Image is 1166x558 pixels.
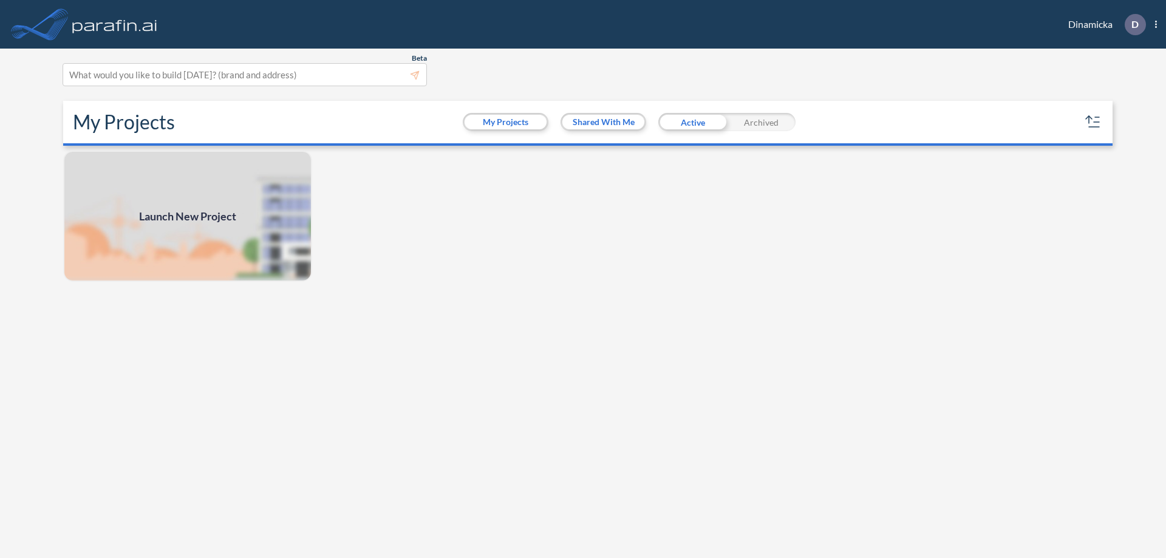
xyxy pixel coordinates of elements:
[562,115,644,129] button: Shared With Me
[70,12,160,36] img: logo
[63,151,312,282] img: add
[1083,112,1103,132] button: sort
[1131,19,1139,30] p: D
[658,113,727,131] div: Active
[73,111,175,134] h2: My Projects
[63,151,312,282] a: Launch New Project
[412,53,427,63] span: Beta
[465,115,547,129] button: My Projects
[727,113,796,131] div: Archived
[139,208,236,225] span: Launch New Project
[1050,14,1157,35] div: Dinamicka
